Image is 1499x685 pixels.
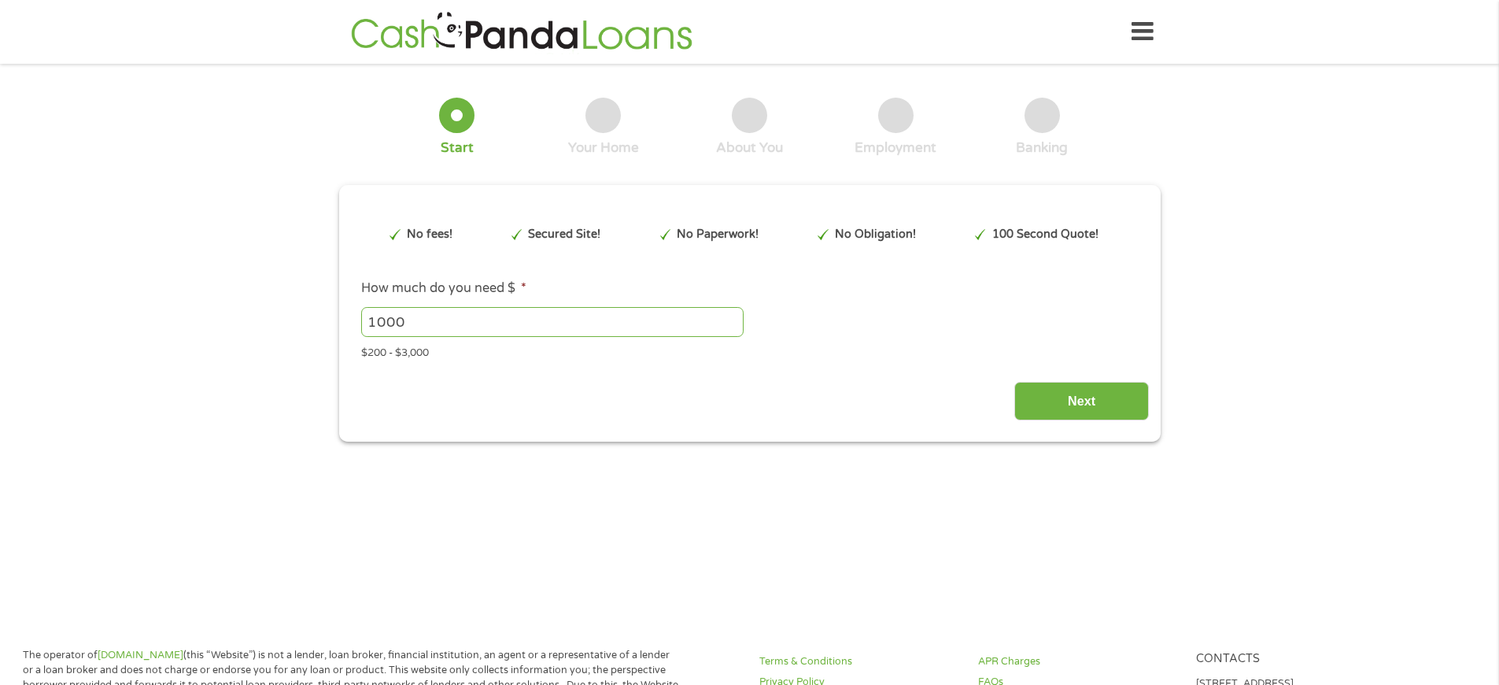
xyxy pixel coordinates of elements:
div: Employment [855,139,936,157]
p: 100 Second Quote! [992,226,1098,243]
a: Terms & Conditions [759,654,959,669]
div: Banking [1016,139,1068,157]
a: APR Charges [978,654,1178,669]
div: Start [441,139,474,157]
div: About You [716,139,783,157]
a: [DOMAIN_NAME] [98,649,183,661]
h4: Contacts [1196,652,1396,667]
div: Your Home [568,139,639,157]
p: No Paperwork! [677,226,759,243]
p: Secured Site! [528,226,600,243]
input: Next [1014,382,1149,420]
p: No Obligation! [835,226,916,243]
div: $200 - $3,000 [361,340,1137,361]
p: No fees! [407,226,452,243]
img: GetLoanNow Logo [346,9,697,54]
label: How much do you need $ [361,280,526,297]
